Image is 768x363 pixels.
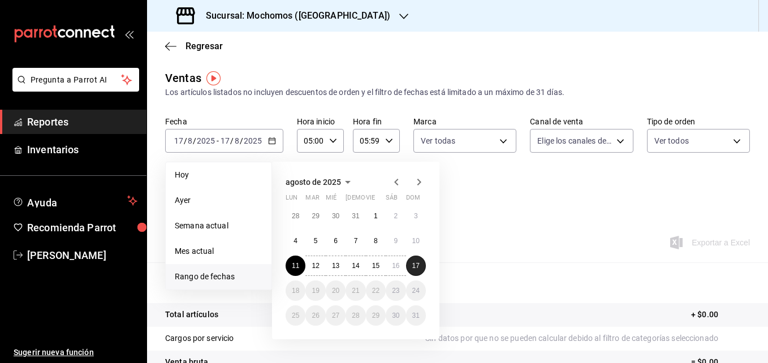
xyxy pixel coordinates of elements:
[234,136,240,145] input: --
[326,305,346,326] button: 27 de agosto de 2025
[346,206,365,226] button: 31 de julio de 2025
[14,347,137,358] span: Sugerir nueva función
[332,262,339,270] abbr: 13 de agosto de 2025
[175,220,262,232] span: Semana actual
[27,114,137,129] span: Reportes
[412,312,420,319] abbr: 31 de agosto de 2025
[346,280,365,301] button: 21 de agosto de 2025
[312,312,319,319] abbr: 26 de agosto de 2025
[165,309,218,321] p: Total artículos
[326,256,346,276] button: 13 de agosto de 2025
[412,262,420,270] abbr: 17 de agosto de 2025
[386,280,405,301] button: 23 de agosto de 2025
[8,82,139,94] a: Pregunta a Parrot AI
[12,68,139,92] button: Pregunta a Parrot AI
[366,305,386,326] button: 29 de agosto de 2025
[392,312,399,319] abbr: 30 de agosto de 2025
[352,262,359,270] abbr: 14 de agosto de 2025
[386,256,405,276] button: 16 de agosto de 2025
[27,248,137,263] span: [PERSON_NAME]
[243,136,262,145] input: ----
[406,194,420,206] abbr: domingo
[165,332,234,344] p: Cargos por servicio
[185,41,223,51] span: Regresar
[406,206,426,226] button: 3 de agosto de 2025
[394,212,398,220] abbr: 2 de agosto de 2025
[286,206,305,226] button: 28 de julio de 2025
[406,256,426,276] button: 17 de agosto de 2025
[196,136,215,145] input: ----
[27,220,137,235] span: Recomienda Parrot
[346,194,412,206] abbr: jueves
[184,136,187,145] span: /
[175,245,262,257] span: Mes actual
[346,256,365,276] button: 14 de agosto de 2025
[312,212,319,220] abbr: 29 de julio de 2025
[297,118,344,126] label: Hora inicio
[421,135,455,146] span: Ver todas
[305,256,325,276] button: 12 de agosto de 2025
[366,194,375,206] abbr: viernes
[413,118,516,126] label: Marca
[292,312,299,319] abbr: 25 de agosto de 2025
[386,231,405,251] button: 9 de agosto de 2025
[386,194,398,206] abbr: sábado
[175,169,262,181] span: Hoy
[354,237,358,245] abbr: 7 de agosto de 2025
[372,312,379,319] abbr: 29 de agosto de 2025
[305,206,325,226] button: 29 de julio de 2025
[334,237,338,245] abbr: 6 de agosto de 2025
[206,71,221,85] img: Tooltip marker
[414,212,418,220] abbr: 3 de agosto de 2025
[326,280,346,301] button: 20 de agosto de 2025
[27,194,123,208] span: Ayuda
[386,305,405,326] button: 30 de agosto de 2025
[305,280,325,301] button: 19 de agosto de 2025
[217,136,219,145] span: -
[286,256,305,276] button: 11 de agosto de 2025
[314,237,318,245] abbr: 5 de agosto de 2025
[165,70,201,87] div: Ventas
[353,118,400,126] label: Hora fin
[412,287,420,295] abbr: 24 de agosto de 2025
[372,287,379,295] abbr: 22 de agosto de 2025
[292,287,299,295] abbr: 18 de agosto de 2025
[187,136,193,145] input: --
[332,312,339,319] abbr: 27 de agosto de 2025
[386,206,405,226] button: 2 de agosto de 2025
[372,262,379,270] abbr: 15 de agosto de 2025
[175,271,262,283] span: Rango de fechas
[165,41,223,51] button: Regresar
[352,312,359,319] abbr: 28 de agosto de 2025
[352,287,359,295] abbr: 21 de agosto de 2025
[392,262,399,270] abbr: 16 de agosto de 2025
[165,118,283,126] label: Fecha
[165,87,750,98] div: Los artículos listados no incluyen descuentos de orden y el filtro de fechas está limitado a un m...
[197,9,390,23] h3: Sucursal: Mochomos ([GEOGRAPHIC_DATA])
[31,74,122,86] span: Pregunta a Parrot AI
[691,309,750,321] p: + $0.00
[394,237,398,245] abbr: 9 de agosto de 2025
[124,29,133,38] button: open_drawer_menu
[286,280,305,301] button: 18 de agosto de 2025
[326,206,346,226] button: 30 de julio de 2025
[654,135,689,146] span: Ver todos
[332,212,339,220] abbr: 30 de julio de 2025
[292,262,299,270] abbr: 11 de agosto de 2025
[292,212,299,220] abbr: 28 de julio de 2025
[537,135,612,146] span: Elige los canales de venta
[326,194,336,206] abbr: miércoles
[406,280,426,301] button: 24 de agosto de 2025
[220,136,230,145] input: --
[286,231,305,251] button: 4 de agosto de 2025
[305,305,325,326] button: 26 de agosto de 2025
[346,305,365,326] button: 28 de agosto de 2025
[294,237,297,245] abbr: 4 de agosto de 2025
[286,194,297,206] abbr: lunes
[332,287,339,295] abbr: 20 de agosto de 2025
[374,237,378,245] abbr: 8 de agosto de 2025
[286,305,305,326] button: 25 de agosto de 2025
[647,118,750,126] label: Tipo de orden
[326,231,346,251] button: 6 de agosto de 2025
